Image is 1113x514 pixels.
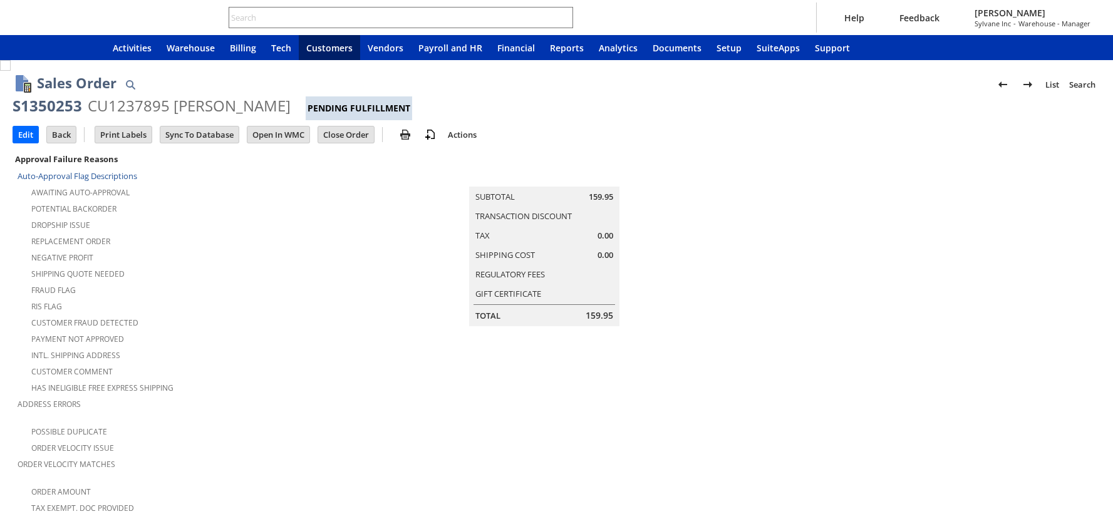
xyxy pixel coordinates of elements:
a: Vendors [360,35,411,60]
span: SuiteApps [757,42,800,54]
img: Previous [995,77,1010,92]
img: Next [1020,77,1035,92]
a: Payment not approved [31,334,124,344]
span: Support [815,42,850,54]
span: Activities [113,42,152,54]
a: Support [807,35,857,60]
img: print.svg [398,127,413,142]
a: Order Velocity Issue [31,443,114,453]
a: Reports [542,35,591,60]
a: Fraud Flag [31,285,76,296]
a: Potential Backorder [31,203,116,214]
span: Sylvane Inc [975,19,1011,28]
span: Vendors [368,42,403,54]
a: SuiteApps [749,35,807,60]
input: Print Labels [95,126,152,143]
a: Order Velocity Matches [18,459,115,470]
span: Financial [497,42,535,54]
input: Close Order [318,126,374,143]
a: RIS flag [31,301,62,312]
a: Dropship Issue [31,220,90,230]
span: 159.95 [586,309,613,322]
a: Replacement Order [31,236,110,247]
span: Reports [550,42,584,54]
a: Customer Fraud Detected [31,317,138,328]
input: Edit [13,126,38,143]
a: Analytics [591,35,645,60]
span: Setup [717,42,742,54]
span: Warehouse - Manager [1018,19,1090,28]
a: Transaction Discount [475,210,572,222]
span: Help [844,12,864,24]
a: Shipping Cost [475,249,535,260]
a: Tax [475,230,490,241]
span: Customers [306,42,353,54]
a: Recent Records [15,35,45,60]
a: Shipping Quote Needed [31,269,125,279]
div: Pending Fulfillment [306,96,412,120]
a: Possible Duplicate [31,426,107,437]
a: Documents [645,35,709,60]
span: Tech [271,42,291,54]
input: Open In WMC [247,126,309,143]
a: Tech [264,35,299,60]
span: Analytics [599,42,638,54]
a: Billing [222,35,264,60]
a: Intl. Shipping Address [31,350,120,361]
svg: Search [556,10,571,25]
span: 159.95 [589,191,613,203]
a: Financial [490,35,542,60]
caption: Summary [469,167,619,187]
a: Address Errors [18,399,81,409]
span: Documents [653,42,701,54]
a: Has Ineligible Free Express Shipping [31,383,173,393]
div: Shortcuts [45,35,75,60]
span: - [1013,19,1016,28]
span: Payroll and HR [418,42,482,54]
a: Order Amount [31,486,91,497]
a: Customers [299,35,360,60]
a: Gift Certificate [475,288,541,299]
a: Total [475,310,500,321]
input: Sync To Database [160,126,239,143]
img: Quick Find [123,77,138,92]
a: Awaiting Auto-Approval [31,187,130,198]
img: add-record.svg [423,127,438,142]
a: Customer Comment [31,366,113,377]
svg: Shortcuts [53,40,68,55]
a: Subtotal [475,191,515,202]
a: Tax Exempt. Doc Provided [31,503,134,513]
div: CU1237895 [PERSON_NAME] [88,96,291,116]
a: Negative Profit [31,252,93,263]
span: 0.00 [598,249,613,261]
span: 0.00 [598,230,613,242]
a: Warehouse [159,35,222,60]
a: Home [75,35,105,60]
span: [PERSON_NAME] [975,7,1090,19]
a: Auto-Approval Flag Descriptions [18,170,137,182]
a: Search [1064,75,1100,95]
input: Back [47,126,76,143]
span: Billing [230,42,256,54]
a: Actions [443,129,482,140]
a: Setup [709,35,749,60]
input: Search [229,10,556,25]
a: Regulatory Fees [475,269,545,280]
a: Activities [105,35,159,60]
div: Approval Failure Reasons [13,151,370,167]
a: Payroll and HR [411,35,490,60]
span: Feedback [899,12,940,24]
a: List [1040,75,1064,95]
span: Warehouse [167,42,215,54]
h1: Sales Order [37,73,116,93]
svg: Home [83,40,98,55]
svg: Recent Records [23,40,38,55]
div: S1350253 [13,96,82,116]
